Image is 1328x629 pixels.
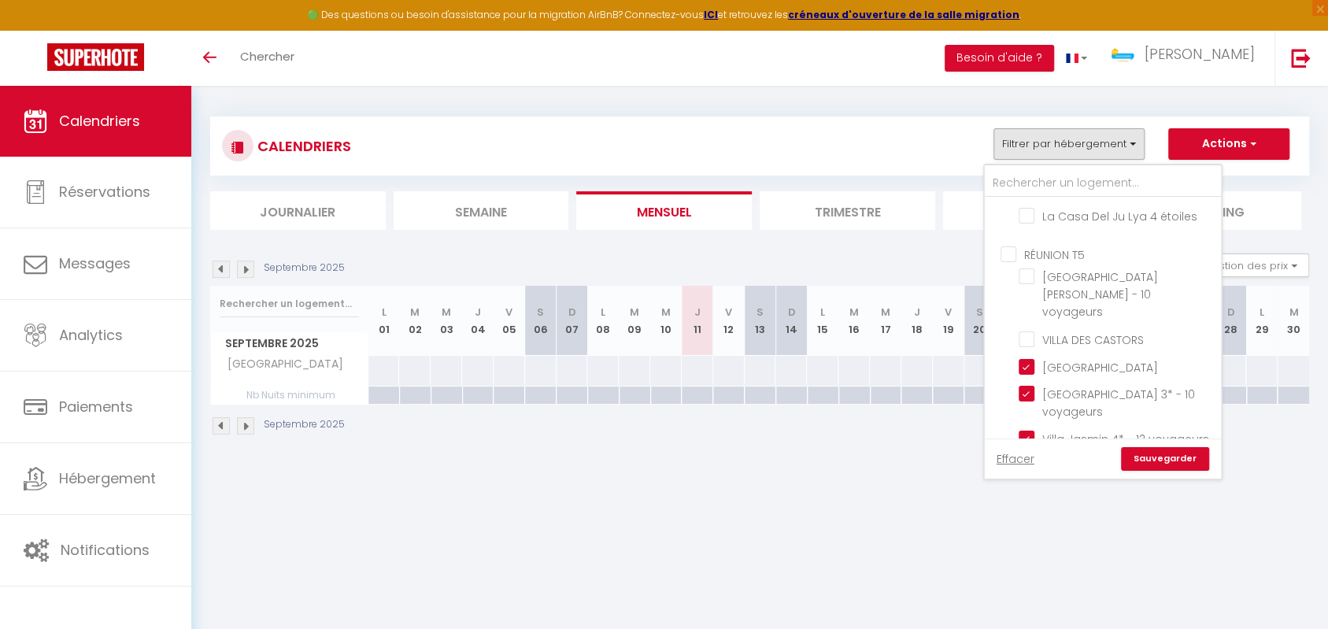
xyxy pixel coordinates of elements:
th: 14 [775,286,807,356]
span: [GEOGRAPHIC_DATA][PERSON_NAME] - 10 voyageurs [1042,269,1158,320]
p: Septembre 2025 [264,417,345,432]
th: 07 [557,286,588,356]
th: 01 [368,286,400,356]
th: 16 [838,286,870,356]
abbr: M [849,305,859,320]
a: Chercher [228,31,306,86]
a: ICI [704,8,718,21]
span: Paiements [59,397,133,416]
abbr: V [505,305,512,320]
span: [GEOGRAPHIC_DATA] [213,356,347,373]
abbr: D [568,305,575,320]
th: 28 [1215,286,1246,356]
h3: CALENDRIERS [253,128,351,164]
th: 20 [964,286,996,356]
abbr: L [381,305,386,320]
span: Notifications [61,540,150,560]
abbr: V [725,305,732,320]
li: Semaine [394,191,569,230]
a: créneaux d'ouverture de la salle migration [788,8,1019,21]
th: 13 [745,286,776,356]
abbr: M [881,305,890,320]
iframe: Chat [1261,558,1316,617]
span: [GEOGRAPHIC_DATA] [1042,360,1158,376]
th: 02 [399,286,431,356]
abbr: M [1289,305,1298,320]
button: Actions [1168,128,1289,160]
button: Gestion des prix [1192,253,1309,277]
abbr: V [945,305,952,320]
span: Analytics [59,325,123,345]
span: Messages [59,253,131,273]
th: 08 [587,286,619,356]
li: Journalier [210,191,386,230]
th: 05 [494,286,525,356]
th: 09 [619,286,650,356]
th: 10 [650,286,682,356]
a: Sauvegarder [1121,447,1209,471]
img: Super Booking [47,43,144,71]
abbr: J [914,305,920,320]
li: Trimestre [760,191,935,230]
span: Réservations [59,182,150,202]
li: Mensuel [576,191,752,230]
a: ... [PERSON_NAME] [1099,31,1274,86]
abbr: M [442,305,451,320]
abbr: S [537,305,544,320]
button: Filtrer par hébergement [993,128,1145,160]
input: Rechercher un logement... [985,169,1221,198]
abbr: D [1226,305,1234,320]
abbr: M [661,305,671,320]
abbr: J [694,305,701,320]
img: ... [1111,47,1134,62]
abbr: S [976,305,983,320]
th: 15 [807,286,838,356]
span: Nb Nuits minimum [211,387,368,404]
p: Septembre 2025 [264,261,345,276]
abbr: L [601,305,605,320]
abbr: L [820,305,825,320]
abbr: M [410,305,420,320]
th: 29 [1246,286,1278,356]
th: 17 [870,286,901,356]
span: Calendriers [59,111,140,131]
abbr: D [787,305,795,320]
span: VILLA DES CASTORS [1042,332,1144,348]
li: Tâches [943,191,1119,230]
th: 04 [462,286,494,356]
img: logout [1291,48,1311,68]
span: [PERSON_NAME] [1145,44,1255,64]
span: Hébergement [59,468,156,488]
input: Rechercher un logement... [220,290,359,318]
a: Effacer [997,450,1034,468]
div: Filtrer par hébergement [983,164,1223,480]
abbr: S [756,305,764,320]
button: Ouvrir le widget de chat LiveChat [13,6,60,54]
abbr: M [630,305,639,320]
span: Septembre 2025 [211,332,368,355]
span: Chercher [240,48,294,65]
th: 03 [431,286,462,356]
th: 30 [1278,286,1309,356]
span: [GEOGRAPHIC_DATA] 3* - 10 voyageurs [1042,387,1195,420]
button: Besoin d'aide ? [945,45,1054,72]
th: 11 [682,286,713,356]
th: 12 [713,286,745,356]
th: 18 [901,286,933,356]
th: 19 [933,286,964,356]
th: 06 [525,286,557,356]
abbr: J [475,305,481,320]
abbr: L [1260,305,1264,320]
